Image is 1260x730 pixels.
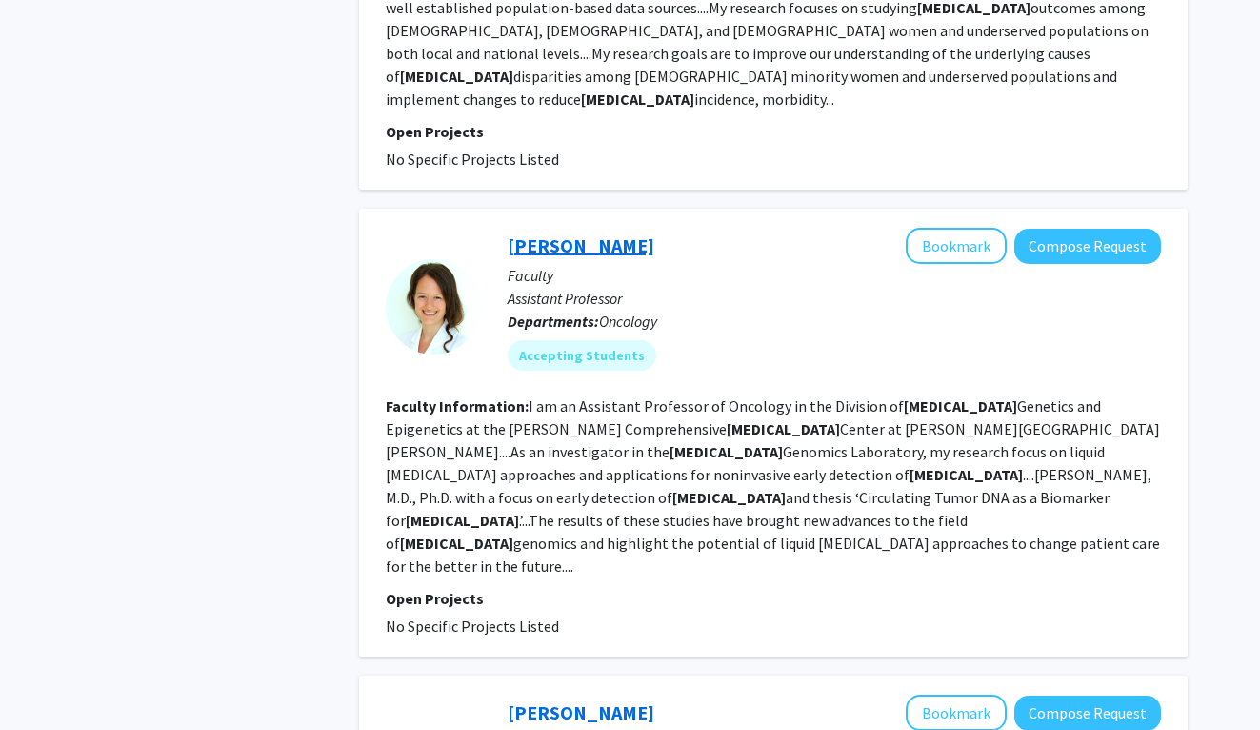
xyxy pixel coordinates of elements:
[508,312,599,331] b: Departments:
[508,264,1161,287] p: Faculty
[400,67,513,86] b: [MEDICAL_DATA]
[581,90,694,109] b: [MEDICAL_DATA]
[386,617,559,636] span: No Specific Projects Listed
[670,442,783,461] b: [MEDICAL_DATA]
[386,150,559,169] span: No Specific Projects Listed
[386,120,1161,143] p: Open Projects
[904,396,1017,416] b: [MEDICAL_DATA]
[508,233,654,257] a: [PERSON_NAME]
[14,644,81,716] iframe: Chat
[508,340,656,371] mat-chip: Accepting Students
[906,228,1007,264] button: Add Jillian Phallen to Bookmarks
[599,312,657,331] span: Oncology
[727,419,840,438] b: [MEDICAL_DATA]
[910,465,1023,484] b: [MEDICAL_DATA]
[406,511,519,530] b: [MEDICAL_DATA]
[672,488,786,507] b: [MEDICAL_DATA]
[508,700,654,724] a: [PERSON_NAME]
[400,534,513,553] b: [MEDICAL_DATA]
[386,587,1161,610] p: Open Projects
[386,396,529,416] b: Faculty Information:
[508,287,1161,310] p: Assistant Professor
[1014,229,1161,264] button: Compose Request to Jillian Phallen
[386,396,1160,576] fg-read-more: I am an Assistant Professor of Oncology in the Division of Genetics and Epigenetics at the [PERSO...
